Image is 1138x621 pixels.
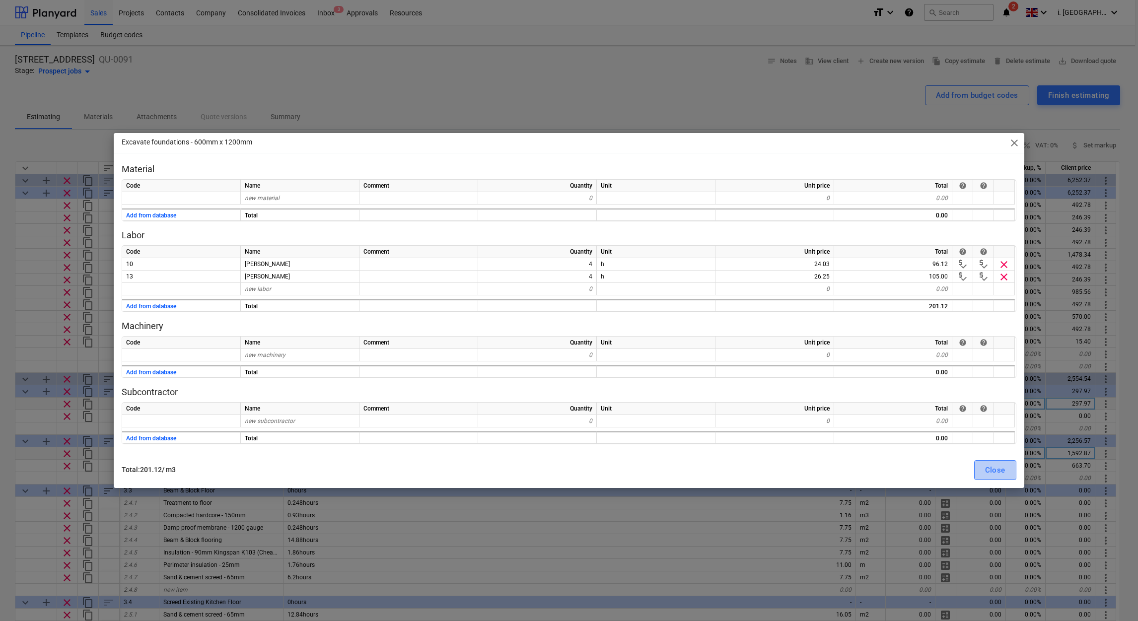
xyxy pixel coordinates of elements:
div: 4 [478,258,597,271]
div: Total [241,365,359,378]
div: 0.00 [834,365,952,378]
div: 0 [715,283,834,295]
p: Machinery [122,320,1016,332]
span: new subcontractor [245,417,295,424]
div: Material up to date [977,271,990,282]
p: Labor [122,229,1016,241]
div: Quantity [478,403,597,415]
span: help [959,339,967,346]
span: Delete material [998,259,1010,271]
span: new labor [245,285,271,292]
div: Unit price [715,180,834,192]
div: 13 [122,271,241,283]
span: new machinery [245,351,285,358]
div: Quantity [478,337,597,349]
div: 0 [478,349,597,361]
div: 26.25 [715,271,834,283]
div: 0.00 [834,415,952,427]
div: Name [241,403,359,415]
div: 4 [478,271,597,283]
div: Material up to date [977,258,990,270]
p: Excavate foundations - 600mm x 1200mm [122,137,252,147]
div: 0 [715,192,834,205]
span: price_check [977,271,989,282]
div: Close [985,464,1005,477]
span: help [980,339,988,346]
div: Unit [597,403,715,415]
span: price_check [977,258,989,270]
span: help [980,248,988,256]
div: Unit [597,246,715,258]
div: Total [241,299,359,312]
button: Close [974,460,1016,480]
div: 0 [478,192,597,205]
div: Quantity [478,180,597,192]
div: Material up to date [956,271,969,282]
div: Total [241,208,359,221]
div: h [597,258,715,271]
div: 10 [122,258,241,271]
div: The button in this column allows you to either save a row into the cost database or update its pr... [980,248,988,256]
div: Name [241,180,359,192]
span: help [959,405,967,413]
div: The button in this column allows you to either save a row into the cost database or update its pr... [980,339,988,346]
div: Code [122,246,241,258]
div: The button in this column allows you to either save a row into the cost database or update its pr... [980,182,988,190]
button: Add from database [126,432,176,445]
div: Unit [597,337,715,349]
div: Comment [359,403,478,415]
div: Comment [359,337,478,349]
p: Total : 201.12 / m3 [122,465,571,475]
span: Dave Cleary [245,273,290,280]
div: Unit price [715,403,834,415]
button: Add from database [126,366,176,379]
div: Name [241,337,359,349]
div: 0.00 [834,431,952,444]
div: Quantity [478,246,597,258]
div: 0.00 [834,208,952,221]
div: Total [834,246,952,258]
div: Name [241,246,359,258]
p: Subcontractor [122,386,1016,398]
div: Material up to date [956,258,969,270]
p: Material [122,163,1016,175]
div: 0.00 [834,349,952,361]
div: Code [122,180,241,192]
div: Total [834,180,952,192]
span: Daniel Marshal [245,261,290,268]
div: If the row is from the cost database then you can anytime get the latest price from there. [959,248,967,256]
div: Unit price [715,246,834,258]
div: Comment [359,180,478,192]
div: 0 [715,415,834,427]
div: 96.12 [834,258,952,271]
div: 0.00 [834,283,952,295]
div: Unit [597,180,715,192]
div: Code [122,337,241,349]
span: new material [245,195,280,202]
div: Unit price [715,337,834,349]
span: help [980,405,988,413]
span: price_check [956,258,968,270]
div: 0 [478,283,597,295]
iframe: Chat Widget [1088,573,1138,621]
div: Total [241,431,359,444]
div: If the row is from the cost database then you can anytime get the latest price from there. [959,339,967,346]
div: Total [834,403,952,415]
span: close [1008,137,1020,149]
span: price_check [956,271,968,282]
div: Total [834,337,952,349]
div: 24.03 [715,258,834,271]
div: Code [122,403,241,415]
div: 0 [478,415,597,427]
div: The button in this column allows you to either save a row into the cost database or update its pr... [980,405,988,413]
div: 0 [715,349,834,361]
div: 201.12 [834,299,952,312]
div: h [597,271,715,283]
span: help [959,248,967,256]
button: Add from database [126,209,176,222]
div: 105.00 [834,271,952,283]
div: 0.00 [834,192,952,205]
div: Comment [359,246,478,258]
button: Add from database [126,300,176,313]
